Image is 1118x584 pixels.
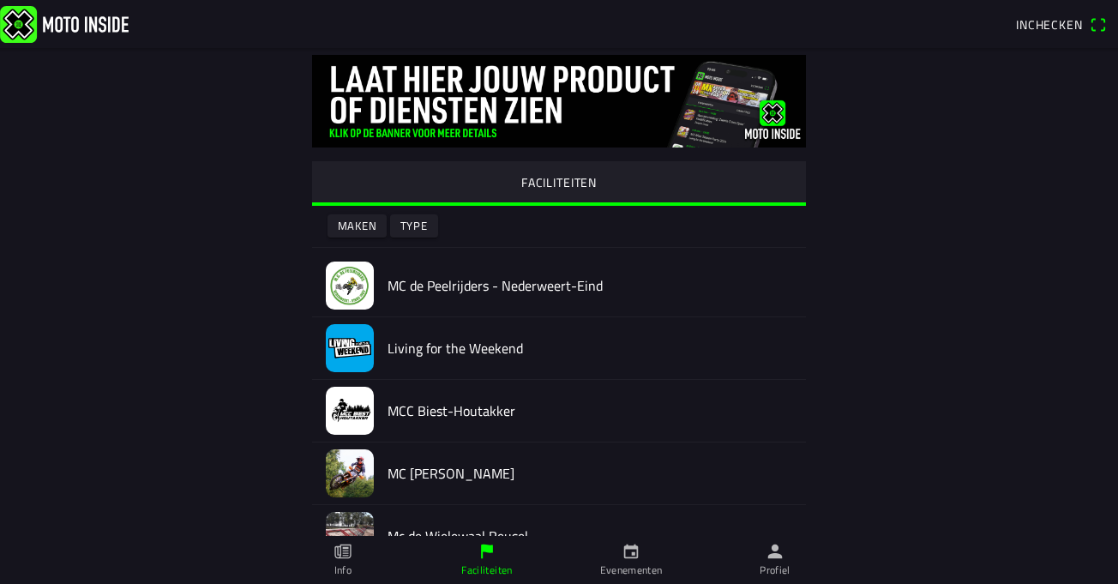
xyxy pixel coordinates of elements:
[390,214,438,238] ion-button: Type
[312,55,806,148] img: gq2TelBLMmpi4fWFHNg00ygdNTGbkoIX0dQjbKR7.jpg
[622,542,640,561] ion-icon: calendar
[326,262,374,310] img: aAdPnaJ0eM91CyR0W3EJwaucQemX36SUl3ujApoD.jpeg
[1016,15,1083,33] span: Inchecken
[1007,9,1115,39] a: Incheckenqr scanner
[461,563,512,578] ion-label: Faciliteiten
[312,161,806,206] ion-segment-button: FACILITEITEN
[388,466,792,482] h2: MC [PERSON_NAME]
[326,512,374,560] img: YWMvcvOLWY37agttpRZJaAs8ZAiLaNCKac4Ftzsi.jpeg
[326,324,374,372] img: iSUQscf9i1joESlnIyEiMfogXz7Bc5tjPeDLpnIM.jpeg
[388,528,792,545] h2: Mc de Wielewaal Reusel
[338,220,377,232] ion-text: Maken
[326,449,374,497] img: OVnFQxerog5cC59gt7GlBiORcCq4WNUAybko3va6.jpeg
[760,563,790,578] ion-label: Profiel
[388,403,792,419] h2: MCC Biest-Houtakker
[388,278,792,294] h2: MC de Peelrijders - Nederweert-Eind
[334,542,352,561] ion-icon: paper
[388,340,792,357] h2: Living for the Weekend
[326,387,374,435] img: blYthksgOceLkNu2ej2JKmd89r2Pk2JqgKxchyE3.jpg
[334,563,352,578] ion-label: Info
[600,563,663,578] ion-label: Evenementen
[478,542,496,561] ion-icon: flag
[766,542,784,561] ion-icon: person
